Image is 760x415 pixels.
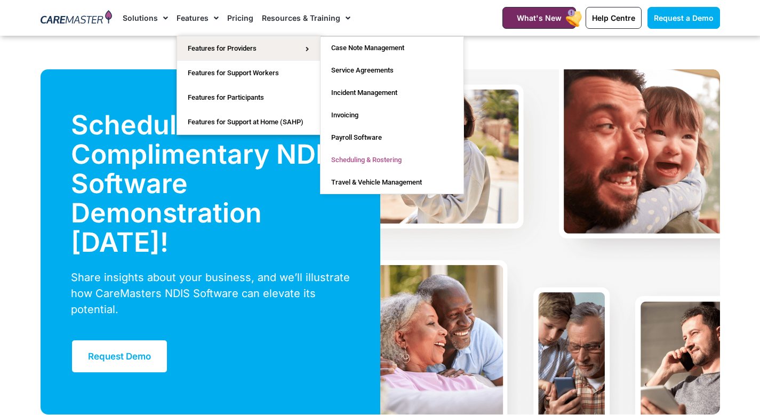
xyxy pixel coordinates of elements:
[71,339,168,373] a: Request Demo
[321,149,463,171] a: Scheduling & Rostering
[321,82,463,104] a: Incident Management
[320,36,464,194] ul: Features for Providers
[177,36,320,61] a: Features for Providers
[71,269,350,317] div: Share insights about your business, and we’ll illustrate how CareMasters NDIS Software can elevat...
[177,110,320,134] a: Features for Support at Home (SAHP)
[586,7,642,29] a: Help Centre
[321,104,463,126] a: Invoicing
[647,7,720,29] a: Request a Demo
[517,13,562,22] span: What's New
[321,126,463,149] a: Payroll Software
[321,171,463,194] a: Travel & Vehicle Management
[41,10,113,26] img: CareMaster Logo
[177,61,320,85] a: Features for Support Workers
[177,85,320,110] a: Features for Participants
[71,110,350,257] h2: Schedule a Complimentary NDIS Software Demonstration [DATE]!
[502,7,576,29] a: What's New
[321,37,463,59] a: Case Note Management
[654,13,714,22] span: Request a Demo
[321,59,463,82] a: Service Agreements
[177,36,321,135] ul: Features
[88,351,151,362] span: Request Demo
[592,13,635,22] span: Help Centre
